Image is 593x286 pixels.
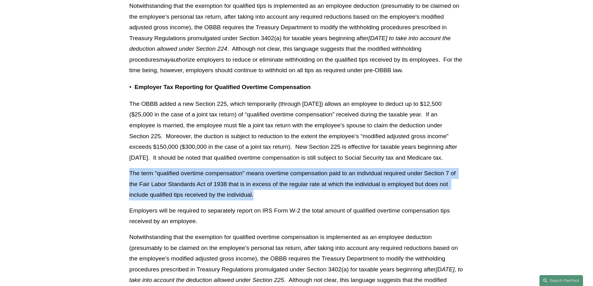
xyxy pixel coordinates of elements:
[436,266,456,273] em: [DATE],
[369,35,387,41] em: [DATE]
[539,275,583,286] a: Search this site
[129,168,464,200] p: The term “qualified overtime compensation” means overtime compensation paid to an individual requ...
[129,205,464,227] p: Employers will be required to separately report on IRS Form W-2 the total amount of qualified ove...
[129,99,464,163] p: The OBBB added a new Section 225, which temporarily (through [DATE]) allows an employee to deduct...
[129,1,464,76] p: Notwithstanding that the exemption for qualified tips is implemented as an employee deduction (pr...
[134,84,311,90] strong: Employer Tax Reporting for Qualified Overtime Compensation
[159,56,170,63] em: may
